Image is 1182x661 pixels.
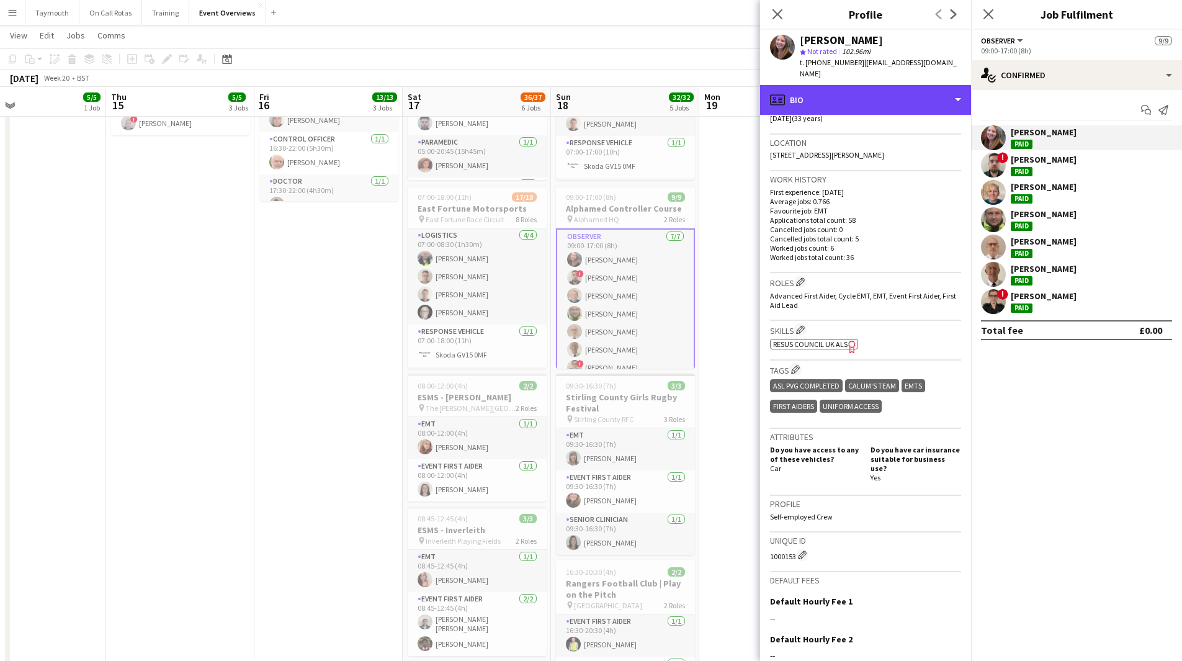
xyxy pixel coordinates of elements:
[111,91,127,102] span: Thu
[408,374,547,501] app-job-card: 08:00-12:00 (4h)2/2ESMS - [PERSON_NAME] The [PERSON_NAME][GEOGRAPHIC_DATA]2 RolesEMT1/108:00-12:0...
[770,464,781,473] span: Car
[770,323,961,336] h3: Skills
[770,225,961,234] p: Cancelled jobs count: 0
[556,578,695,600] h3: Rangers Football Club | Play on the Pitch
[1139,324,1162,336] div: £0.00
[418,514,468,523] span: 08:45-12:45 (4h)
[574,215,619,224] span: Alphamed HQ
[902,379,925,392] div: EMTs
[556,136,695,178] app-card-role: Response Vehicle1/107:00-17:00 (10h)Skoda GV15 0MF
[664,415,685,424] span: 3 Roles
[556,203,695,214] h3: Alphamed Controller Course
[408,459,547,501] app-card-role: Event First Aider1/108:00-12:00 (4h)[PERSON_NAME]
[426,215,504,224] span: East Fortune Race Circuit
[773,339,848,349] span: Resus Council UK ALS
[556,374,695,555] app-job-card: 09:30-16:30 (7h)3/3Stirling County Girls Rugby Festival Stirling County RFC3 RolesEMT1/109:30-16:...
[521,103,545,112] div: 6 Jobs
[556,428,695,470] app-card-role: EMT1/109:30-16:30 (7h)[PERSON_NAME]
[257,98,269,112] span: 16
[408,185,547,369] app-job-card: 07:00-18:00 (11h)17/18East Fortune Motorsports East Fortune Race Circuit8 RolesLogistics4/407:00-...
[1011,290,1077,302] div: [PERSON_NAME]
[189,1,266,25] button: Event Overviews
[770,379,843,392] div: ASL PVG Completed
[418,381,468,390] span: 08:00-12:00 (4h)
[10,72,38,84] div: [DATE]
[770,137,961,148] h3: Location
[770,613,961,624] div: --
[574,601,642,610] span: [GEOGRAPHIC_DATA]
[971,60,1182,90] div: Confirmed
[556,392,695,414] h3: Stirling County Girls Rugby Festival
[408,506,547,656] app-job-card: 08:45-12:45 (4h)3/3ESMS - Inverleith Inverleith Playing Fields2 RolesEMT1/108:45-12:45 (4h)[PERSO...
[576,360,584,367] span: !
[556,91,571,102] span: Sun
[770,575,961,586] h3: Default fees
[871,445,961,473] h5: Do you have car insurance suitable for business use?
[574,415,634,424] span: Stirling County RFC
[66,30,85,41] span: Jobs
[669,92,694,102] span: 32/32
[770,215,961,225] p: Applications total count: 58
[770,243,961,253] p: Worked jobs count: 6
[770,431,961,443] h3: Attributes
[229,103,248,112] div: 3 Jobs
[820,400,882,413] div: Uniform Access
[10,30,27,41] span: View
[406,98,421,112] span: 17
[142,1,189,25] button: Training
[576,270,584,277] span: !
[228,92,246,102] span: 5/5
[981,36,1015,45] span: Observer
[981,36,1025,45] button: Observer
[408,392,547,403] h3: ESMS - [PERSON_NAME]
[997,289,1008,300] span: !
[1011,263,1077,274] div: [PERSON_NAME]
[426,403,516,413] span: The [PERSON_NAME][GEOGRAPHIC_DATA]
[770,114,823,123] span: [DATE] (33 years)
[77,73,89,83] div: BST
[839,47,873,56] span: 102.96mi
[519,514,537,523] span: 3/3
[408,592,547,656] app-card-role: Event First Aider2/208:45-12:45 (4h)[PERSON_NAME] [PERSON_NAME][PERSON_NAME]
[554,98,571,112] span: 18
[1011,140,1032,149] div: Paid
[521,92,545,102] span: 36/37
[130,115,138,123] span: !
[25,1,79,25] button: Taymouth
[770,596,853,607] h3: Default Hourly Fee 1
[704,91,720,102] span: Mon
[84,103,100,112] div: 1 Job
[971,6,1182,22] h3: Job Fulfilment
[259,174,398,217] app-card-role: Doctor1/117:30-22:00 (4h30m)[PERSON_NAME]
[556,185,695,369] app-job-card: 09:00-17:00 (8h)9/9Alphamed Controller Course Alphamed HQ2 RolesObserver7/709:00-17:00 (8h)[PERSO...
[1011,276,1032,286] div: Paid
[373,103,396,112] div: 3 Jobs
[1011,236,1077,247] div: [PERSON_NAME]
[668,567,685,577] span: 2/2
[259,91,269,102] span: Fri
[770,187,961,197] p: First experience: [DATE]
[807,47,837,56] span: Not rated
[519,381,537,390] span: 2/2
[79,1,142,25] button: On Call Rotas
[770,276,961,289] h3: Roles
[516,536,537,546] span: 2 Roles
[512,192,537,202] span: 17/18
[770,512,961,521] p: Self-employed Crew
[760,6,971,22] h3: Profile
[516,403,537,413] span: 2 Roles
[566,192,616,202] span: 09:00-17:00 (8h)
[664,601,685,610] span: 2 Roles
[770,291,956,310] span: Advanced First Aider, Cycle EMT, EMT, Event First Aider, First Aid Lead
[1011,209,1077,220] div: [PERSON_NAME]
[800,35,883,46] div: [PERSON_NAME]
[1011,194,1032,204] div: Paid
[770,400,817,413] div: First Aiders
[408,228,547,325] app-card-role: Logistics4/407:00-08:30 (1h30m)[PERSON_NAME][PERSON_NAME][PERSON_NAME][PERSON_NAME]
[770,650,961,661] div: --
[981,46,1172,55] div: 09:00-17:00 (8h)
[871,473,880,482] span: Yes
